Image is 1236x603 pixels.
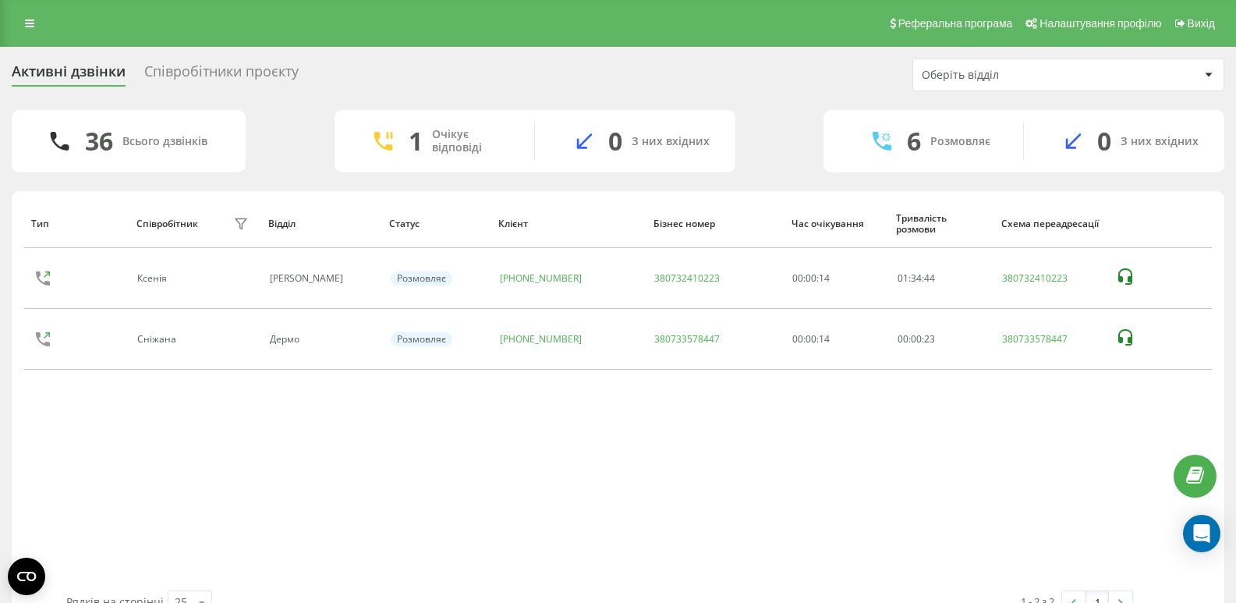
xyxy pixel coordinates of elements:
[1002,334,1068,345] a: 380733578447
[654,271,720,285] a: 380732410223
[122,135,207,148] div: Всього дзвінків
[500,332,582,346] a: [PHONE_NUMBER]
[498,218,638,229] div: Клієнт
[930,135,990,148] div: Розмовляє
[136,218,198,229] div: Співробітник
[391,332,452,346] div: Розмовляє
[896,213,986,236] div: Тривалість розмови
[389,218,483,229] div: Статус
[898,273,935,284] div: : :
[31,218,122,229] div: Тип
[898,17,1013,30] span: Реферальна програма
[792,218,882,229] div: Час очікування
[792,334,880,345] div: 00:00:14
[8,558,45,595] button: Open CMP widget
[270,334,374,345] div: Дермо
[144,63,299,87] div: Співробітники проєкту
[654,332,720,346] a: 380733578447
[608,126,622,156] div: 0
[1188,17,1215,30] span: Вихід
[137,273,171,284] div: Ксенія
[898,332,908,346] span: 00
[924,332,935,346] span: 23
[792,273,880,284] div: 00:00:14
[911,332,922,346] span: 00
[898,334,935,345] div: : :
[924,271,935,285] span: 44
[432,128,511,154] div: Очікує відповіді
[922,69,1108,82] div: Оберіть відділ
[632,135,710,148] div: З них вхідних
[391,271,452,286] div: Розмовляє
[911,271,922,285] span: 34
[1097,126,1111,156] div: 0
[270,273,374,284] div: [PERSON_NAME]
[12,63,126,87] div: Активні дзвінки
[500,271,582,285] a: [PHONE_NUMBER]
[1121,135,1199,148] div: З них вхідних
[1001,218,1100,229] div: Схема переадресації
[653,218,777,229] div: Бізнес номер
[898,271,908,285] span: 01
[1183,515,1220,552] div: Open Intercom Messenger
[85,126,113,156] div: 36
[268,218,374,229] div: Відділ
[409,126,423,156] div: 1
[1002,273,1068,284] a: 380732410223
[1039,17,1161,30] span: Налаштування профілю
[137,334,180,345] div: Сніжана
[907,126,921,156] div: 6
